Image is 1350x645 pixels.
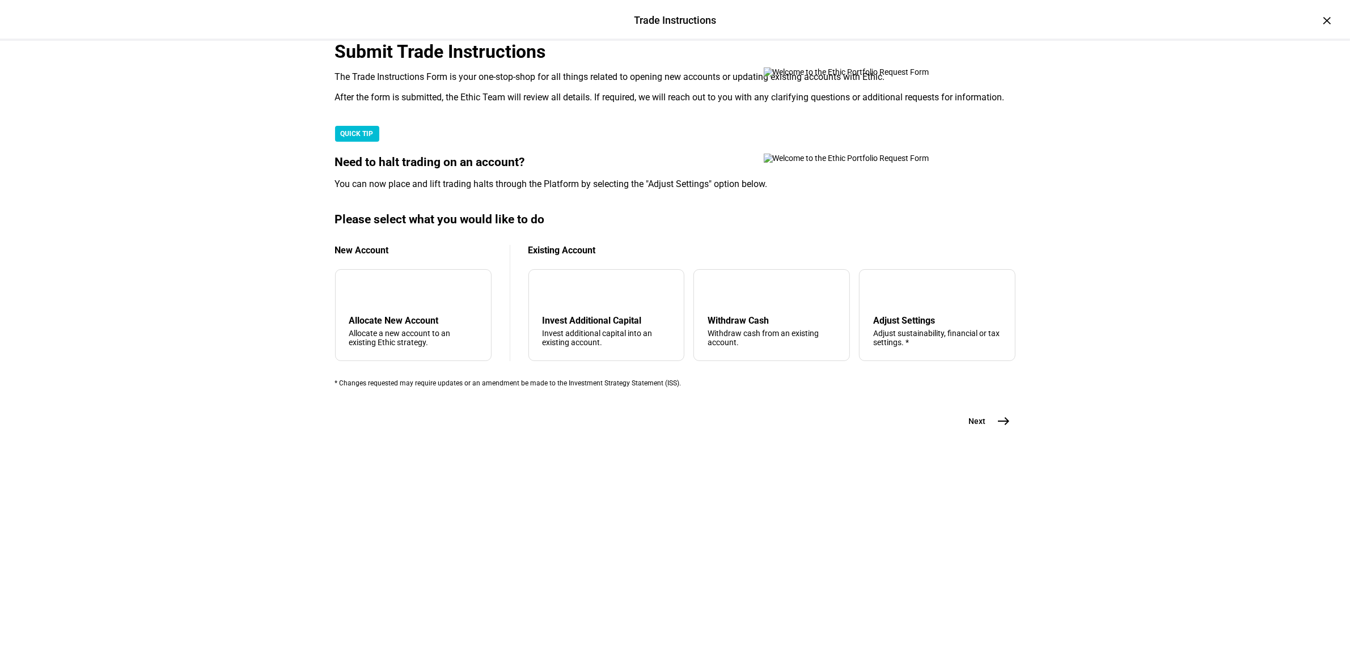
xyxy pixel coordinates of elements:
div: The Trade Instructions Form is your one-stop-shop for all things related to opening new accounts ... [335,71,1015,83]
div: Existing Account [528,245,1015,256]
mat-icon: arrow_downward [545,286,558,299]
div: After the form is submitted, the Ethic Team will review all details. If required, we will reach o... [335,92,1015,103]
div: Invest Additional Capital [543,315,671,326]
div: Trade Instructions [634,13,716,28]
img: Welcome to the Ethic Portfolio Request Form [764,67,968,77]
div: Allocate New Account [349,315,477,326]
button: Next [955,410,1015,432]
img: Welcome to the Ethic Portfolio Request Form [764,154,968,163]
div: Adjust sustainability, financial or tax settings. * [873,329,1001,347]
div: × [1318,11,1336,29]
div: Invest additional capital into an existing account. [543,329,671,347]
mat-icon: add [352,286,365,299]
div: Allocate a new account to an existing Ethic strategy. [349,329,477,347]
div: You can now place and lift trading halts through the Platform by selecting the "Adjust Settings" ... [335,179,1015,190]
div: Need to halt trading on an account? [335,155,1015,169]
mat-icon: tune [873,283,891,302]
mat-icon: east [997,414,1011,428]
div: Please select what you would like to do [335,213,1015,227]
div: * Changes requested may require updates or an amendment be made to the Investment Strategy Statem... [335,379,1015,387]
div: Adjust Settings [873,315,1001,326]
div: Withdraw cash from an existing account. [708,329,836,347]
mat-icon: arrow_upward [710,286,723,299]
div: Withdraw Cash [708,315,836,326]
div: New Account [335,245,492,256]
span: Next [969,415,986,427]
div: Submit Trade Instructions [335,41,1015,62]
div: QUICK TIP [335,126,379,142]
